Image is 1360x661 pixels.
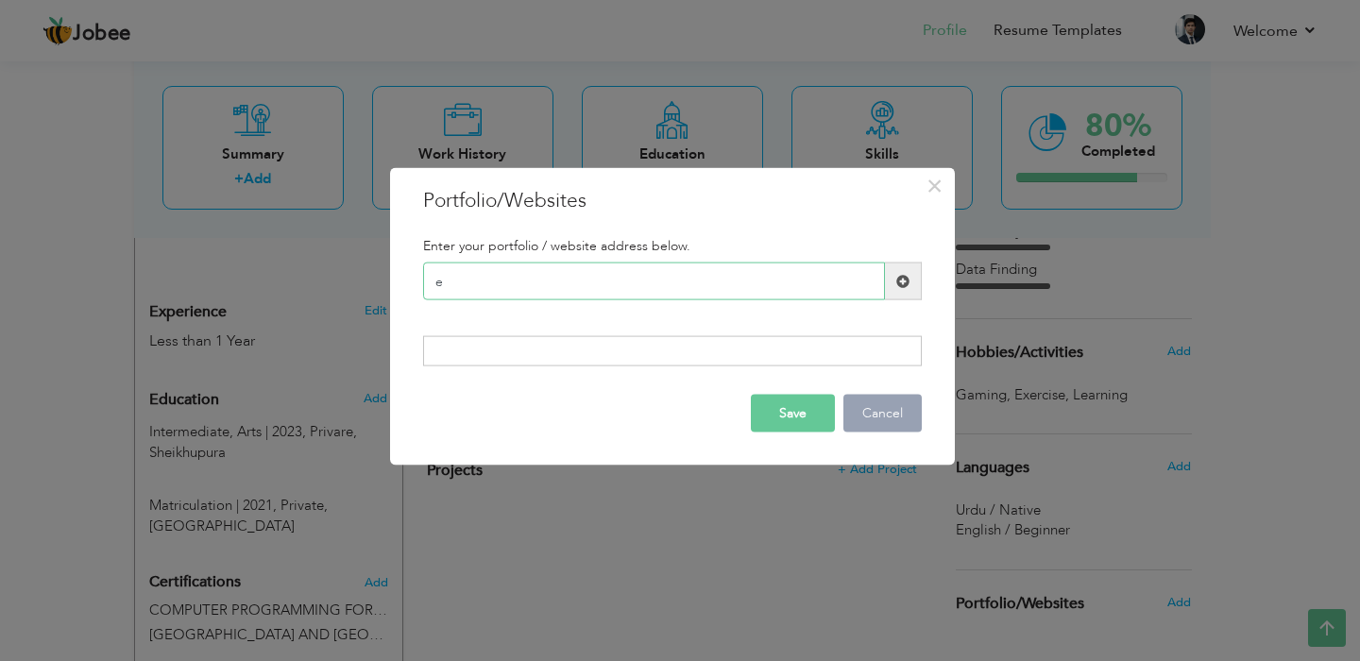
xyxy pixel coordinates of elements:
[423,187,922,215] h3: Portfolio/Websites
[843,394,922,432] button: Cancel
[926,169,943,203] span: ×
[751,394,835,432] button: Save
[920,171,950,201] button: Close
[423,239,922,253] h5: Enter your portfolio / website address below.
